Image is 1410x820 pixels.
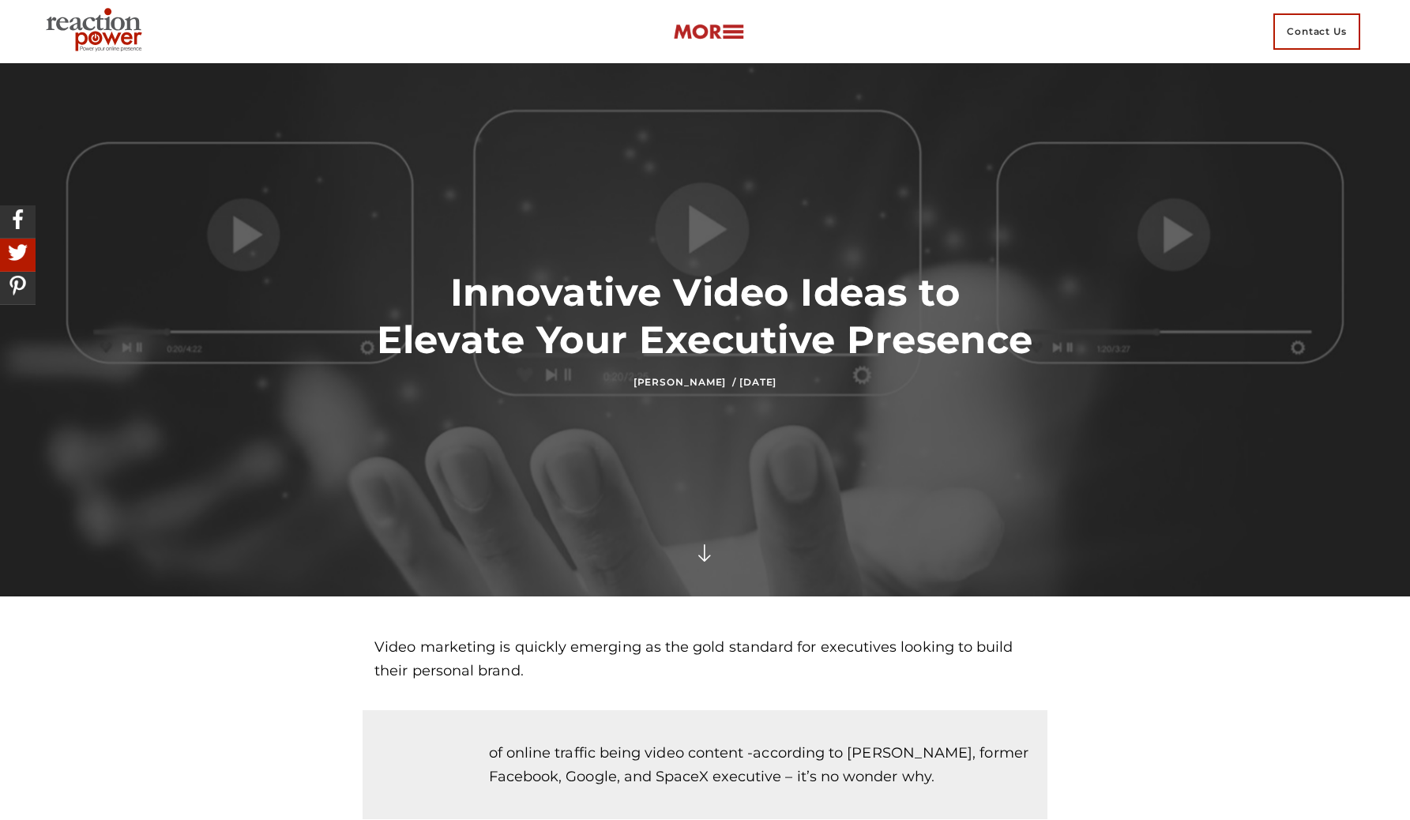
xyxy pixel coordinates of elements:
[1273,13,1360,50] span: Contact Us
[634,376,736,388] a: [PERSON_NAME] /
[489,742,1036,788] p: of online traffic being video content -according to [PERSON_NAME], former Facebook, Google, and S...
[4,239,32,266] img: Share On Twitter
[739,376,776,388] time: [DATE]
[39,3,154,60] img: Executive Branding | Personal Branding Agency
[374,636,1036,683] p: Video marketing is quickly emerging as the gold standard for executives looking to build their pe...
[374,269,1036,363] h1: Innovative Video Ideas to Elevate Your Executive Presence
[673,23,744,41] img: more-btn.png
[4,272,32,299] img: Share On Pinterest
[4,205,32,233] img: Share On Facebook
